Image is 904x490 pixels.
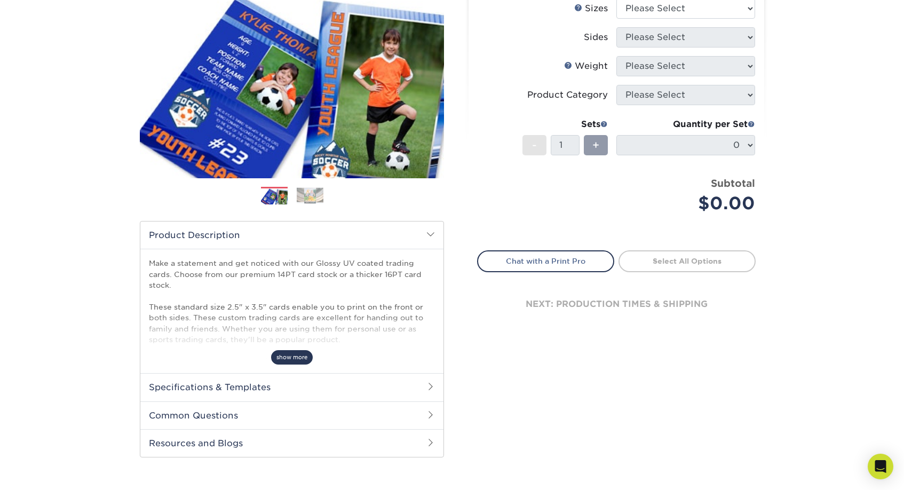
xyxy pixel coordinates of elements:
[297,187,323,204] img: Trading Cards 02
[584,31,608,44] div: Sides
[564,60,608,73] div: Weight
[140,373,443,401] h2: Specifications & Templates
[592,137,599,153] span: +
[616,118,755,131] div: Quantity per Set
[624,191,755,216] div: $0.00
[532,137,537,153] span: -
[271,350,313,365] span: show more
[868,454,893,479] div: Open Intercom Messenger
[477,250,614,272] a: Chat with a Print Pro
[149,258,435,389] p: Make a statement and get noticed with our Glossy UV coated trading cards. Choose from our premium...
[140,222,443,249] h2: Product Description
[618,250,756,272] a: Select All Options
[574,2,608,15] div: Sizes
[140,429,443,457] h2: Resources and Blogs
[261,187,288,206] img: Trading Cards 01
[140,401,443,429] h2: Common Questions
[711,177,755,189] strong: Subtotal
[527,89,608,101] div: Product Category
[477,272,756,336] div: next: production times & shipping
[522,118,608,131] div: Sets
